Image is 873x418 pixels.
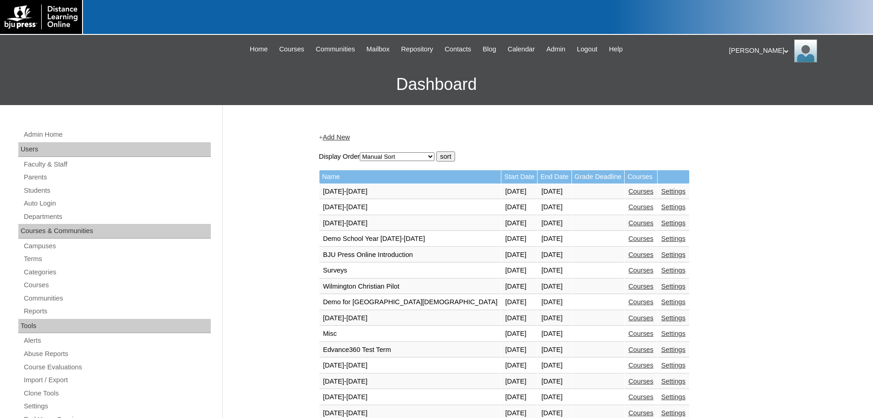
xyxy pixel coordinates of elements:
td: [DATE]-[DATE] [319,311,501,326]
td: [DATE] [538,184,571,200]
div: Tools [18,319,211,334]
td: [DATE] [538,295,571,310]
a: Logout [572,44,602,55]
input: sort [436,151,455,162]
div: Courses & Communities [18,224,211,239]
h3: Dashboard [5,64,868,105]
a: Courses [628,203,653,211]
td: Courses [625,170,657,184]
td: End Date [538,170,571,184]
span: Logout [577,44,598,55]
a: Settings [661,393,686,401]
a: Settings [661,235,686,242]
a: Courses [628,362,653,369]
td: [DATE] [501,216,537,231]
td: [DATE]-[DATE] [319,184,501,200]
a: Admin Home [23,129,211,140]
a: Settings [661,188,686,195]
span: Help [609,44,623,55]
td: [DATE] [501,247,537,263]
a: Courses [628,251,653,258]
td: [DATE] [501,263,537,279]
span: Contacts [445,44,471,55]
td: [DATE]-[DATE] [319,200,501,215]
a: Courses [628,393,653,401]
td: [DATE] [538,374,571,390]
td: Edvance360 Test Term [319,342,501,358]
a: Abuse Reports [23,348,211,360]
td: Start Date [501,170,537,184]
td: [DATE] [501,231,537,247]
a: Courses [628,235,653,242]
a: Auto Login [23,198,211,209]
a: Settings [23,401,211,412]
td: [DATE] [538,358,571,373]
td: [DATE]-[DATE] [319,358,501,373]
span: Courses [279,44,304,55]
a: Mailbox [362,44,395,55]
td: [DATE]-[DATE] [319,216,501,231]
td: Demo for [GEOGRAPHIC_DATA][DEMOGRAPHIC_DATA] [319,295,501,310]
img: Pam Miller / Distance Learning Online Staff [794,39,817,62]
td: [DATE] [538,231,571,247]
td: Surveys [319,263,501,279]
td: [DATE] [501,358,537,373]
td: Grade Deadline [572,170,625,184]
a: Courses [628,409,653,417]
a: Courses [275,44,309,55]
td: Misc [319,326,501,342]
a: Settings [661,314,686,322]
form: Display Order [319,151,773,162]
a: Courses [628,346,653,353]
a: Settings [661,378,686,385]
a: Settings [661,330,686,337]
a: Settings [661,298,686,306]
img: logo-white.png [5,5,77,29]
a: Courses [628,188,653,195]
td: Wilmington Christian Pilot [319,279,501,295]
td: [DATE] [538,263,571,279]
td: [DATE] [538,247,571,263]
td: [DATE] [501,342,537,358]
a: Parents [23,172,211,183]
td: [DATE] [501,200,537,215]
a: Clone Tools [23,388,211,399]
span: Blog [483,44,496,55]
td: [DATE] [501,390,537,405]
td: [DATE] [501,184,537,200]
td: BJU Press Online Introduction [319,247,501,263]
a: Admin [542,44,570,55]
a: Communities [311,44,360,55]
a: Reports [23,306,211,317]
a: Settings [661,362,686,369]
a: Communities [23,293,211,304]
a: Courses [628,219,653,227]
div: Users [18,142,211,157]
td: [DATE] [538,342,571,358]
a: Courses [628,283,653,290]
td: Name [319,170,501,184]
td: [DATE]-[DATE] [319,390,501,405]
a: Settings [661,219,686,227]
a: Calendar [503,44,539,55]
a: Courses [628,267,653,274]
a: Students [23,185,211,196]
a: Courses [628,378,653,385]
a: Add New [323,134,350,141]
a: Import / Export [23,374,211,386]
a: Settings [661,283,686,290]
a: Home [245,44,272,55]
td: [DATE] [538,200,571,215]
a: Courses [628,298,653,306]
a: Terms [23,253,211,265]
td: [DATE] [538,216,571,231]
a: Settings [661,203,686,211]
a: Blog [478,44,500,55]
a: Settings [661,409,686,417]
span: Home [250,44,268,55]
a: Courses [628,330,653,337]
a: Repository [396,44,438,55]
a: Help [604,44,627,55]
a: Courses [23,279,211,291]
a: Faculty & Staff [23,159,211,170]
